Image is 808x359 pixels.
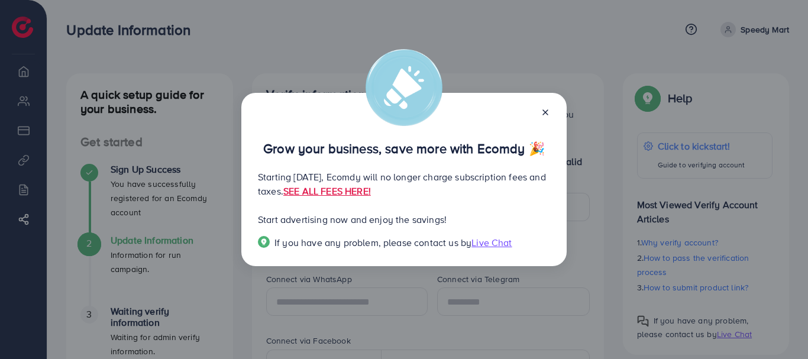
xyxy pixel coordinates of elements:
[258,212,550,227] p: Start advertising now and enjoy the savings!
[471,236,512,249] span: Live Chat
[274,236,471,249] span: If you have any problem, please contact us by
[283,185,371,198] a: SEE ALL FEES HERE!
[258,170,550,198] p: Starting [DATE], Ecomdy will no longer charge subscription fees and taxes.
[258,141,550,156] p: Grow your business, save more with Ecomdy 🎉
[258,236,270,248] img: Popup guide
[366,49,442,126] img: alert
